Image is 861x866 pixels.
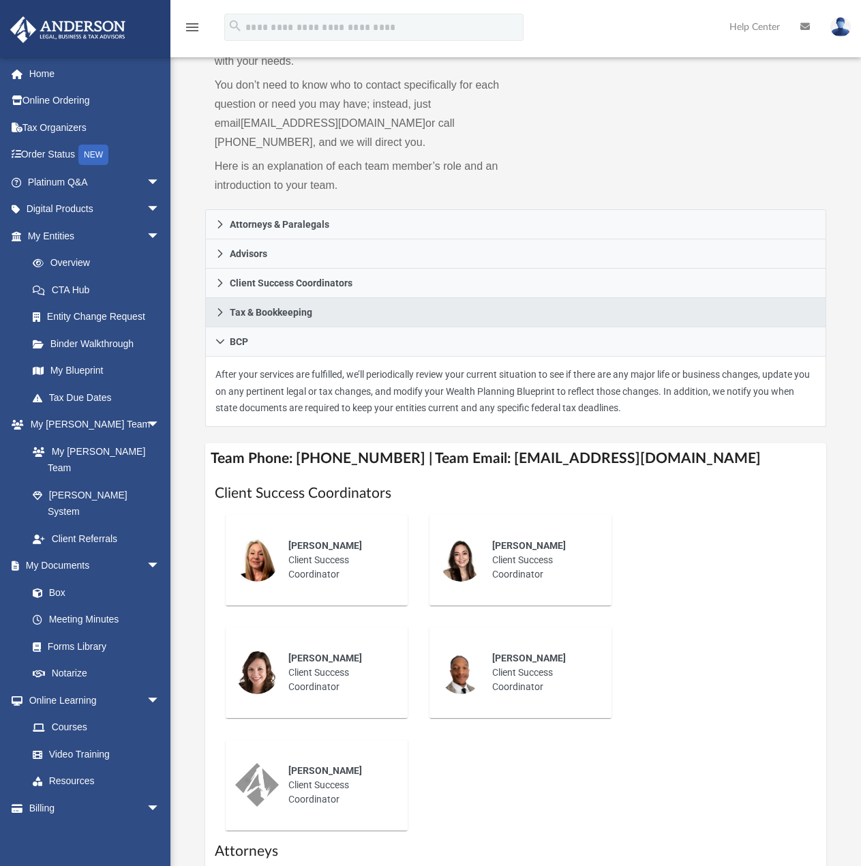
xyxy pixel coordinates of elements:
[228,18,243,33] i: search
[288,765,362,776] span: [PERSON_NAME]
[147,168,174,196] span: arrow_drop_down
[235,651,279,694] img: thumbnail
[184,26,200,35] a: menu
[19,660,174,687] a: Notarize
[10,196,181,223] a: Digital Productsarrow_drop_down
[19,303,181,331] a: Entity Change Request
[19,384,181,411] a: Tax Due Dates
[439,651,483,694] img: thumbnail
[215,366,817,417] p: After your services are fulfilled, we’ll periodically review your current situation to see if the...
[215,157,507,195] p: Here is an explanation of each team member’s role and an introduction to your team.
[184,19,200,35] i: menu
[241,117,425,129] a: [EMAIL_ADDRESS][DOMAIN_NAME]
[483,529,602,591] div: Client Success Coordinator
[492,653,566,663] span: [PERSON_NAME]
[235,763,279,807] img: thumbnail
[230,278,352,288] span: Client Success Coordinators
[205,239,827,269] a: Advisors
[235,538,279,582] img: thumbnail
[147,552,174,580] span: arrow_drop_down
[10,168,181,196] a: Platinum Q&Aarrow_drop_down
[10,87,181,115] a: Online Ordering
[147,222,174,250] span: arrow_drop_down
[205,298,827,327] a: Tax & Bookkeeping
[19,741,167,768] a: Video Training
[439,538,483,582] img: thumbnail
[19,525,174,552] a: Client Referrals
[19,579,167,606] a: Box
[10,141,181,169] a: Order StatusNEW
[19,768,174,795] a: Resources
[10,687,174,714] a: Online Learningarrow_drop_down
[230,220,329,229] span: Attorneys & Paralegals
[147,687,174,715] span: arrow_drop_down
[205,209,827,239] a: Attorneys & Paralegals
[205,357,827,427] div: BCP
[205,269,827,298] a: Client Success Coordinators
[147,411,174,439] span: arrow_drop_down
[230,337,248,346] span: BCP
[230,308,312,317] span: Tax & Bookkeeping
[215,483,817,503] h1: Client Success Coordinators
[215,76,507,152] p: You don’t need to know who to contact specifically for each question or need you may have; instea...
[10,222,181,250] a: My Entitiesarrow_drop_down
[10,552,174,580] a: My Documentsarrow_drop_down
[10,114,181,141] a: Tax Organizers
[19,330,181,357] a: Binder Walkthrough
[279,642,398,704] div: Client Success Coordinator
[19,276,181,303] a: CTA Hub
[19,438,167,481] a: My [PERSON_NAME] Team
[6,16,130,43] img: Anderson Advisors Platinum Portal
[483,642,602,704] div: Client Success Coordinator
[215,841,817,861] h1: Attorneys
[205,443,827,474] h4: Team Phone: [PHONE_NUMBER] | Team Email: [EMAIL_ADDRESS][DOMAIN_NAME]
[19,481,174,525] a: [PERSON_NAME] System
[279,754,398,816] div: Client Success Coordinator
[830,17,851,37] img: User Pic
[205,327,827,357] a: BCP
[19,357,174,385] a: My Blueprint
[279,529,398,591] div: Client Success Coordinator
[288,653,362,663] span: [PERSON_NAME]
[10,60,181,87] a: Home
[78,145,108,165] div: NEW
[19,714,174,741] a: Courses
[147,794,174,822] span: arrow_drop_down
[19,250,181,277] a: Overview
[10,794,181,822] a: Billingarrow_drop_down
[288,540,362,551] span: [PERSON_NAME]
[10,411,174,438] a: My [PERSON_NAME] Teamarrow_drop_down
[147,196,174,224] span: arrow_drop_down
[230,249,267,258] span: Advisors
[19,633,167,660] a: Forms Library
[492,540,566,551] span: [PERSON_NAME]
[19,606,174,633] a: Meeting Minutes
